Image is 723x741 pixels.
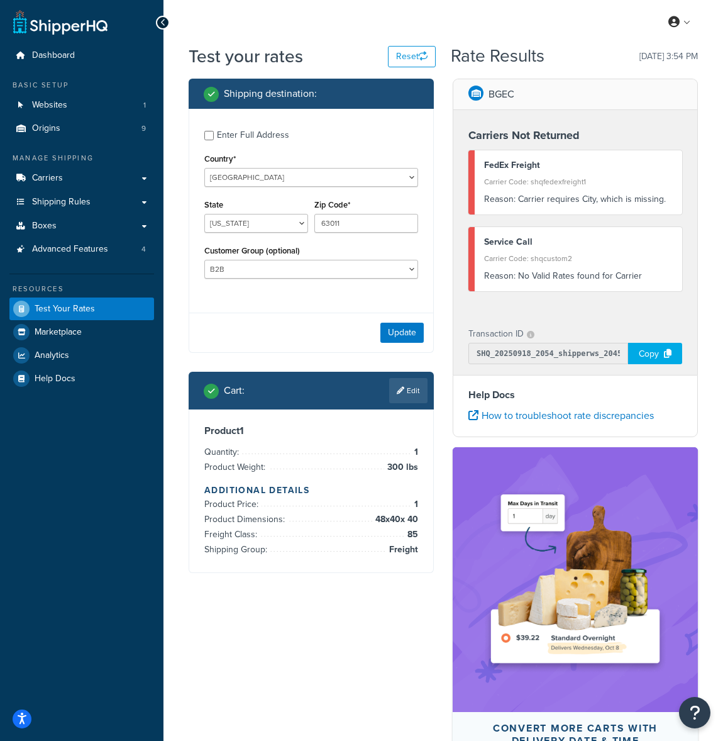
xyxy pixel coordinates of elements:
label: Country* [204,154,236,164]
button: Open Resource Center [679,697,710,728]
a: How to troubleshoot rate discrepancies [468,408,654,423]
h2: Rate Results [451,47,544,66]
span: Freight [386,542,418,557]
a: Boxes [9,214,154,238]
a: Advanced Features4 [9,238,154,261]
h2: Shipping destination : [224,88,317,99]
a: Analytics [9,344,154,367]
span: Boxes [32,221,57,231]
span: 9 [141,123,146,134]
span: Analytics [35,350,69,361]
h3: Product 1 [204,425,418,437]
span: 1 [143,100,146,111]
div: Carrier Code: shqfedexfreight1 [484,173,673,191]
div: Carrier Code: shqcustom2 [484,250,673,267]
a: Help Docs [9,367,154,390]
div: Enter Full Address [217,126,289,144]
h4: Help Docs [468,387,682,403]
div: Carrier requires City, which is missing. [484,191,673,208]
button: Reset [388,46,436,67]
a: Test Your Rates [9,298,154,320]
li: Websites [9,94,154,117]
span: 1 [411,497,418,512]
div: No Valid Rates found for Carrier [484,267,673,285]
li: Advanced Features [9,238,154,261]
span: Help Docs [35,374,75,384]
h4: Additional Details [204,484,418,497]
div: Basic Setup [9,80,154,91]
div: Resources [9,284,154,294]
span: Product Dimensions: [204,513,288,526]
span: Carriers [32,173,63,184]
a: Marketplace [9,321,154,343]
a: Shipping Rules [9,191,154,214]
span: Dashboard [32,50,75,61]
span: 4 [141,244,146,255]
h1: Test your rates [189,44,303,69]
span: Product Weight: [204,460,268,474]
div: FedEx Freight [484,157,673,174]
div: Copy [628,343,682,364]
strong: Carriers Not Returned [468,127,580,143]
span: Quantity: [204,445,242,459]
input: Enter Full Address [204,131,214,140]
label: Customer Group (optional) [204,246,300,255]
p: [DATE] 3:54 PM [639,48,698,65]
span: Product Price: [204,498,262,511]
a: Websites1 [9,94,154,117]
div: Manage Shipping [9,153,154,164]
a: Carriers [9,167,154,190]
span: Freight Class: [204,528,260,541]
span: Reason: [484,192,516,206]
span: Reason: [484,269,516,282]
span: 300 lbs [384,460,418,475]
p: Transaction ID [468,325,524,343]
a: Edit [389,378,428,403]
span: Shipping Rules [32,197,91,208]
li: Origins [9,117,154,140]
span: Websites [32,100,67,111]
span: Test Your Rates [35,304,95,315]
div: Service Call [484,233,673,251]
span: Shipping Group: [204,543,270,556]
span: Advanced Features [32,244,108,255]
img: feature-image-ddt-36eae7f7280da8017bfb280eaccd9c446f90b1fe08728e4019434db127062ab4.png [481,466,670,693]
p: BGEC [488,86,514,103]
span: Origins [32,123,60,134]
button: Update [380,323,424,343]
a: Origins9 [9,117,154,140]
span: 48 x 40 x 40 [372,512,418,527]
span: 1 [411,445,418,460]
h2: Cart : [224,385,245,396]
label: State [204,200,223,209]
span: Marketplace [35,327,82,338]
a: Dashboard [9,44,154,67]
span: 85 [404,527,418,542]
label: Zip Code* [314,200,350,209]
